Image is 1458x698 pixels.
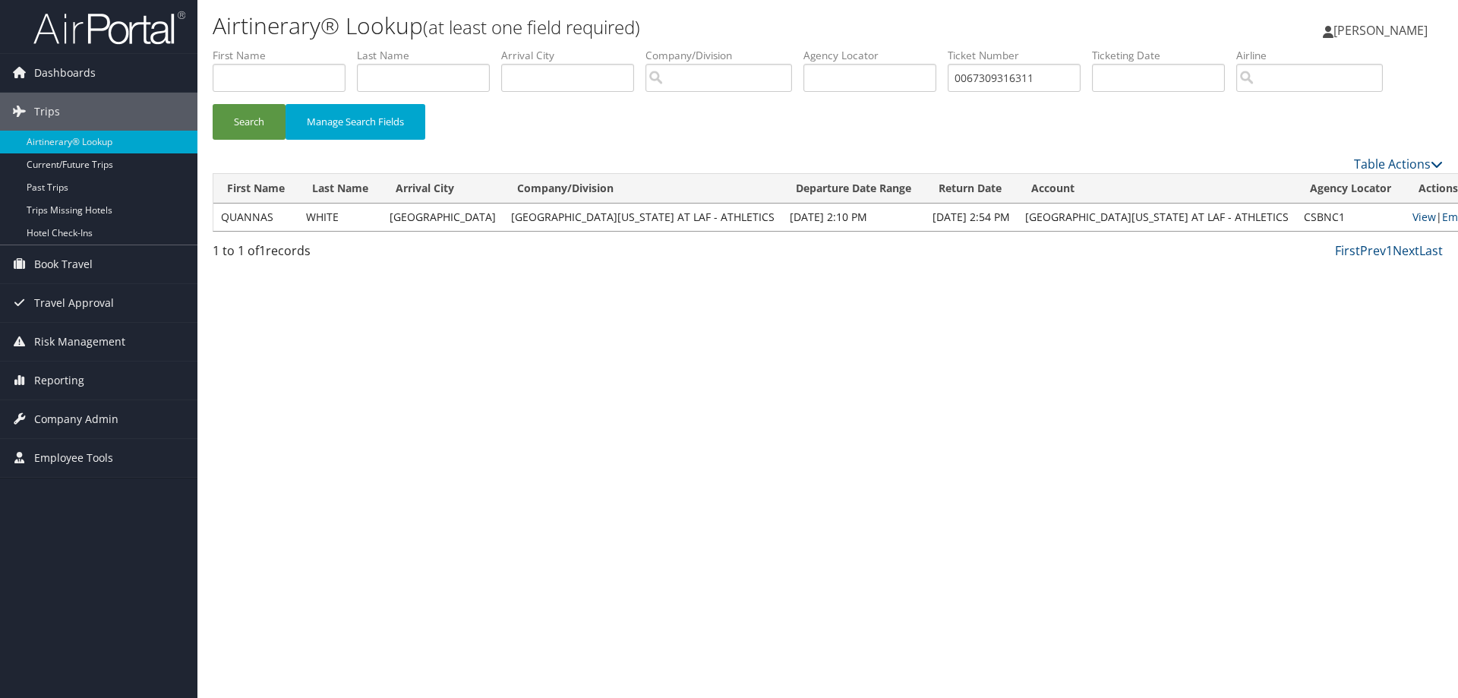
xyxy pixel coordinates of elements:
[34,54,96,92] span: Dashboards
[803,48,948,63] label: Agency Locator
[501,48,645,63] label: Arrival City
[925,174,1018,204] th: Return Date: activate to sort column ascending
[1393,242,1419,259] a: Next
[782,204,925,231] td: [DATE] 2:10 PM
[1419,242,1443,259] a: Last
[286,104,425,140] button: Manage Search Fields
[34,439,113,477] span: Employee Tools
[213,174,298,204] th: First Name: activate to sort column ascending
[1296,174,1405,204] th: Agency Locator: activate to sort column ascending
[213,10,1033,42] h1: Airtinerary® Lookup
[1360,242,1386,259] a: Prev
[1335,242,1360,259] a: First
[1386,242,1393,259] a: 1
[645,48,803,63] label: Company/Division
[34,245,93,283] span: Book Travel
[948,48,1092,63] label: Ticket Number
[1018,204,1296,231] td: [GEOGRAPHIC_DATA][US_STATE] AT LAF - ATHLETICS
[33,10,185,46] img: airportal-logo.png
[1333,22,1428,39] span: [PERSON_NAME]
[382,174,503,204] th: Arrival City: activate to sort column ascending
[423,14,640,39] small: (at least one field required)
[213,48,357,63] label: First Name
[34,400,118,438] span: Company Admin
[503,204,782,231] td: [GEOGRAPHIC_DATA][US_STATE] AT LAF - ATHLETICS
[1354,156,1443,172] a: Table Actions
[34,323,125,361] span: Risk Management
[34,284,114,322] span: Travel Approval
[1296,204,1405,231] td: CSBNC1
[357,48,501,63] label: Last Name
[213,204,298,231] td: QUANNAS
[503,174,782,204] th: Company/Division
[213,242,503,267] div: 1 to 1 of records
[382,204,503,231] td: [GEOGRAPHIC_DATA]
[1236,48,1394,63] label: Airline
[782,174,925,204] th: Departure Date Range: activate to sort column ascending
[34,362,84,400] span: Reporting
[1092,48,1236,63] label: Ticketing Date
[1018,174,1296,204] th: Account: activate to sort column ascending
[259,242,266,259] span: 1
[925,204,1018,231] td: [DATE] 2:54 PM
[213,104,286,140] button: Search
[298,204,382,231] td: WHITE
[298,174,382,204] th: Last Name: activate to sort column ascending
[34,93,60,131] span: Trips
[1323,8,1443,53] a: [PERSON_NAME]
[1412,210,1436,224] a: View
